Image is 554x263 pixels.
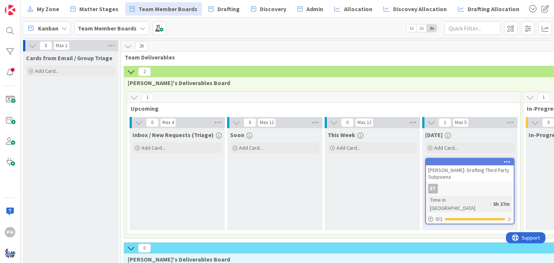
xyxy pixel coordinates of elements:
span: Discovery [260,4,286,13]
span: Add Card... [35,68,59,74]
span: Discovey Allocation [393,4,447,13]
span: Soon [230,131,244,139]
div: [PERSON_NAME]- Drafting Third Party Subpoena [426,165,514,182]
div: PH [5,227,15,237]
div: [PERSON_NAME]- Drafting Third Party Subpoena [426,159,514,182]
span: This Week [328,131,355,139]
a: Allocation [330,2,377,16]
div: 5h 27m [491,200,512,208]
a: Drafting [204,2,244,16]
a: My Zone [23,2,64,16]
a: Team Member Boards [125,2,202,16]
span: 2x [417,25,427,32]
span: Upcoming [131,105,511,112]
a: Matter Stages [66,2,123,16]
span: 2 [138,67,151,76]
img: Visit kanbanzone.com [5,5,15,15]
a: Drafting Allocation [453,2,524,16]
div: Max 1 [56,44,67,48]
span: 0 [243,118,256,127]
span: Inbox / New Requests (Triage) [133,131,214,139]
a: Admin [293,2,328,16]
span: 1 [439,118,451,127]
span: Add Card... [141,145,165,151]
span: Allocation [344,4,372,13]
img: avatar [5,248,15,258]
span: 0 [341,118,354,127]
span: Add Card... [434,145,458,151]
span: Today [425,131,443,139]
div: 0/1 [426,214,514,224]
span: Matter Stages [79,4,118,13]
div: Time in [GEOGRAPHIC_DATA] [428,196,490,212]
span: Drafting Allocation [468,4,519,13]
span: Kanban [38,24,58,33]
b: Team Member Boards [78,25,137,32]
div: ET [428,184,438,194]
div: Max 12 [260,121,274,124]
span: 0 [138,244,151,253]
span: 1 [537,93,550,102]
a: [PERSON_NAME]- Drafting Third Party SubpoenaETTime in [GEOGRAPHIC_DATA]:5h 27m0/1 [425,158,515,224]
span: My Zone [37,4,59,13]
a: Discovery [246,2,291,16]
div: Max 4 [162,121,174,124]
input: Quick Filter... [445,22,500,35]
span: Add Card... [337,145,360,151]
span: : [490,200,491,208]
span: Cards from Email / Group Triage [26,54,112,62]
span: 3x [427,25,437,32]
span: Team Member Boards [138,4,197,13]
span: Admin [306,4,323,13]
span: 1x [407,25,417,32]
div: Max 5 [455,121,467,124]
span: 26 [135,42,148,51]
span: 0 / 1 [436,215,443,223]
span: Drafting [217,4,240,13]
div: ET [426,184,514,194]
a: Discovey Allocation [379,2,451,16]
span: 1 [141,93,154,102]
span: 0 [146,118,159,127]
div: Max 12 [357,121,371,124]
span: Support [16,1,34,10]
span: Add Card... [239,145,263,151]
span: 0 [39,41,52,50]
